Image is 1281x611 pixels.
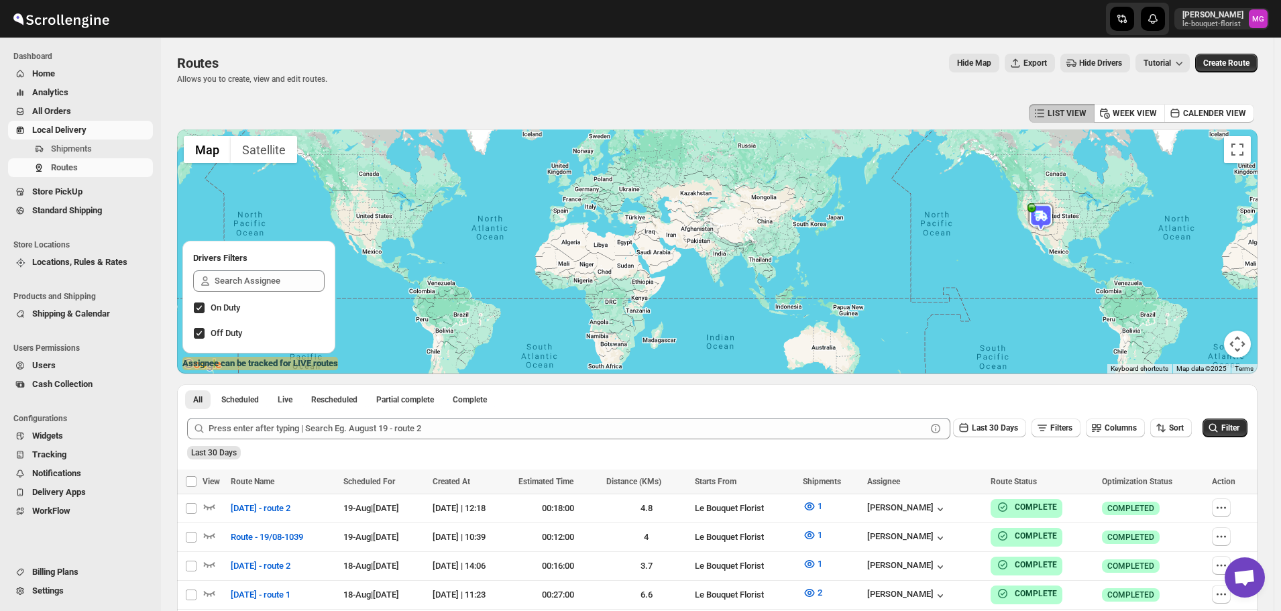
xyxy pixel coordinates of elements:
span: Dashboard [13,51,154,62]
a: Open chat [1225,557,1265,598]
button: Hide Drivers [1060,54,1130,72]
span: Route Name [231,477,274,486]
div: Le Bouquet Florist [695,588,795,602]
button: Home [8,64,153,83]
button: Route - 19/08-1039 [223,526,311,548]
span: Create Route [1203,58,1249,68]
button: 1 [795,553,830,575]
b: COMPLETE [1015,560,1057,569]
button: CALENDER VIEW [1164,104,1254,123]
div: 00:16:00 [518,559,599,573]
p: Allows you to create, view and edit routes. [177,74,327,85]
span: Standard Shipping [32,205,102,215]
span: [DATE] - route 1 [231,588,290,602]
span: Tutorial [1144,58,1171,68]
span: 2 [818,588,822,598]
span: Optimization Status [1102,477,1172,486]
span: COMPLETED [1107,590,1154,600]
button: Last 30 Days [953,419,1026,437]
button: Notifications [8,464,153,483]
span: Last 30 Days [191,448,237,457]
span: 18-Aug | [DATE] [343,590,399,600]
span: Local Delivery [32,125,87,135]
button: Shipping & Calendar [8,304,153,323]
button: Settings [8,581,153,600]
span: Partial complete [376,394,434,405]
span: Products and Shipping [13,291,154,302]
p: le-bouquet-florist [1182,20,1243,28]
span: Home [32,68,55,78]
span: LIST VIEW [1048,108,1087,119]
div: [DATE] | 14:06 [433,559,510,573]
p: [PERSON_NAME] [1182,9,1243,20]
div: 4.8 [606,502,687,515]
button: [PERSON_NAME] [867,502,947,516]
button: Billing Plans [8,563,153,581]
span: Action [1212,477,1235,486]
span: Configurations [13,413,154,424]
button: User menu [1174,8,1269,30]
button: Sort [1150,419,1192,437]
span: 1 [818,501,822,511]
button: 1 [795,524,830,546]
div: 6.6 [606,588,687,602]
span: Notifications [32,468,81,478]
a: Open this area in Google Maps (opens a new window) [180,356,225,374]
span: Hide Drivers [1079,58,1122,68]
span: COMPLETED [1107,561,1154,571]
button: Routes [8,158,153,177]
span: View [203,477,220,486]
span: Routes [51,162,78,172]
span: Route Status [991,477,1037,486]
span: Shipping & Calendar [32,309,110,319]
span: Tracking [32,449,66,459]
button: [PERSON_NAME] [867,560,947,573]
span: Store Locations [13,239,154,250]
span: Hide Map [957,58,991,68]
span: Widgets [32,431,63,441]
button: Tracking [8,445,153,464]
button: Toggle fullscreen view [1224,136,1251,163]
span: Complete [453,394,487,405]
button: WorkFlow [8,502,153,520]
div: [DATE] | 10:39 [433,531,510,544]
div: [DATE] | 12:18 [433,502,510,515]
span: Estimated Time [518,477,573,486]
span: Scheduled For [343,477,395,486]
span: Analytics [32,87,68,97]
span: All Orders [32,106,71,116]
span: Billing Plans [32,567,78,577]
span: Users Permissions [13,343,154,353]
a: Terms [1235,365,1254,372]
button: [DATE] - route 2 [223,555,298,577]
button: Filters [1032,419,1080,437]
button: Shipments [8,140,153,158]
button: Delivery Apps [8,483,153,502]
img: Google [180,356,225,374]
div: 00:18:00 [518,502,599,515]
button: COMPLETE [996,587,1057,600]
span: 18-Aug | [DATE] [343,561,399,571]
button: Export [1005,54,1055,72]
button: Columns [1086,419,1145,437]
span: 1 [818,530,822,540]
span: Locations, Rules & Rates [32,257,127,267]
div: 00:12:00 [518,531,599,544]
button: Create Route [1195,54,1258,72]
button: Show satellite imagery [231,136,297,163]
span: [DATE] - route 2 [231,559,290,573]
span: WorkFlow [32,506,70,516]
b: COMPLETE [1015,502,1057,512]
text: MG [1252,15,1264,23]
span: On Duty [211,302,240,313]
button: WEEK VIEW [1094,104,1165,123]
button: Analytics [8,83,153,102]
span: Starts From [695,477,736,486]
button: Widgets [8,427,153,445]
span: Distance (KMs) [606,477,661,486]
span: Columns [1105,423,1137,433]
button: Map camera controls [1224,331,1251,357]
button: Tutorial [1135,54,1190,72]
span: Routes [177,55,219,71]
